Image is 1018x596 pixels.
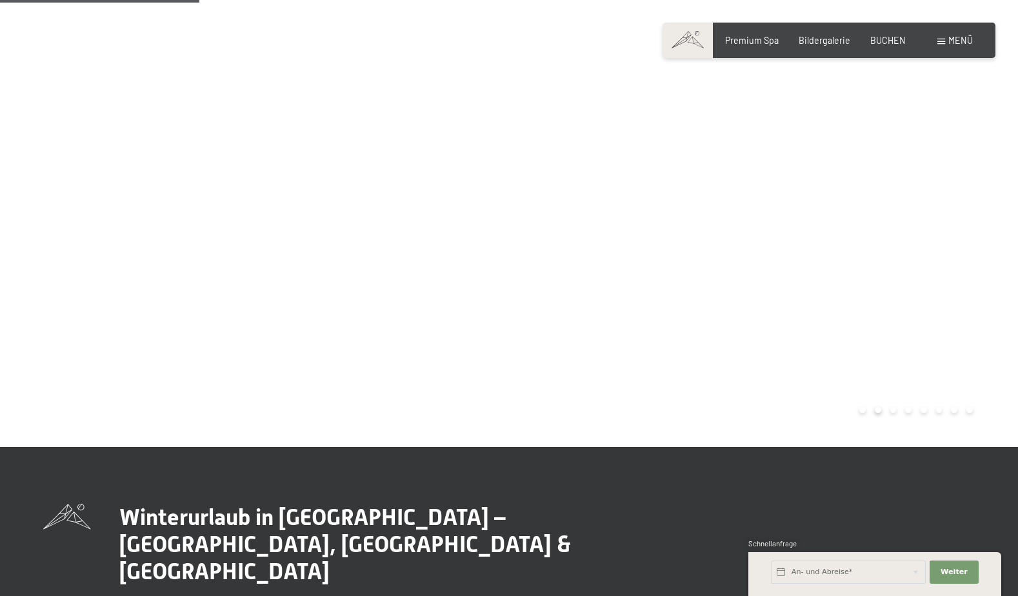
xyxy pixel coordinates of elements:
div: Carousel Page 4 [905,407,912,413]
div: Carousel Page 8 [966,407,973,413]
div: Carousel Page 6 [936,407,943,413]
div: Carousel Page 3 [890,407,897,413]
div: Carousel Pagination [855,407,972,413]
div: Carousel Page 2 (Current Slide) [875,407,881,413]
span: Schnellanfrage [748,539,797,548]
a: Bildergalerie [799,35,850,46]
div: Carousel Page 1 [859,407,866,413]
div: Carousel Page 7 [951,407,957,413]
span: Weiter [941,567,968,577]
span: Menü [948,35,973,46]
button: Weiter [930,561,979,584]
span: Winterurlaub in [GEOGRAPHIC_DATA] – [GEOGRAPHIC_DATA], [GEOGRAPHIC_DATA] & [GEOGRAPHIC_DATA] [119,504,570,584]
div: Carousel Page 5 [921,407,927,413]
a: BUCHEN [870,35,906,46]
a: Premium Spa [725,35,779,46]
